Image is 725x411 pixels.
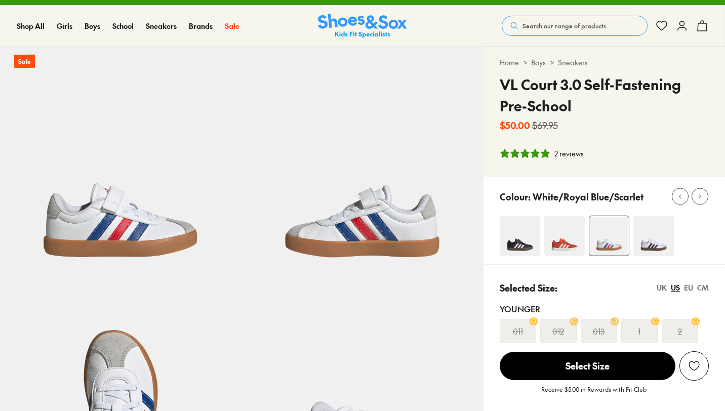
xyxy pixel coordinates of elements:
[189,21,213,31] a: Brands
[678,325,682,337] s: 2
[541,385,647,403] p: Receive $5.00 in Rewards with Fit Club
[17,21,45,31] a: Shop All
[544,216,585,256] img: 4-524368_1
[14,55,35,68] p: Sale
[502,16,648,36] button: Search our range of products
[225,21,239,31] a: Sale
[671,282,680,293] div: US
[522,21,606,30] span: Search our range of products
[500,190,531,203] p: Colour:
[146,21,177,31] a: Sneakers
[85,21,100,31] a: Boys
[318,14,407,38] img: SNS_Logo_Responsive.svg
[500,74,709,116] h4: VL Court 3.0 Self-Fastening Pre-School
[638,325,640,337] s: 1
[589,216,629,256] img: 4-524374_1
[657,282,667,293] div: UK
[500,57,519,68] a: Home
[500,281,557,295] p: Selected Size:
[318,14,407,38] a: Shoes & Sox
[112,21,134,31] a: School
[633,216,674,256] img: 4-498593_1
[679,351,709,381] button: Add to Wishlist
[500,148,584,159] button: 5 stars, 2 ratings
[554,148,584,159] div: 2 reviews
[533,190,643,203] p: White/Royal Blue/Scarlet
[500,57,709,68] div: > >
[552,325,564,337] s: 012
[531,57,546,68] a: Boys
[500,118,530,132] b: $50.00
[532,118,558,132] s: $69.95
[500,303,709,315] div: Younger
[558,57,588,68] a: Sneakers
[500,216,540,256] img: 4-548226_1
[241,47,483,288] img: 5-524375_1
[500,352,675,380] span: Select Size
[513,325,523,337] s: 011
[57,21,72,31] a: Girls
[697,282,709,293] div: CM
[684,282,693,293] div: EU
[593,325,605,337] s: 013
[500,351,675,381] button: Select Size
